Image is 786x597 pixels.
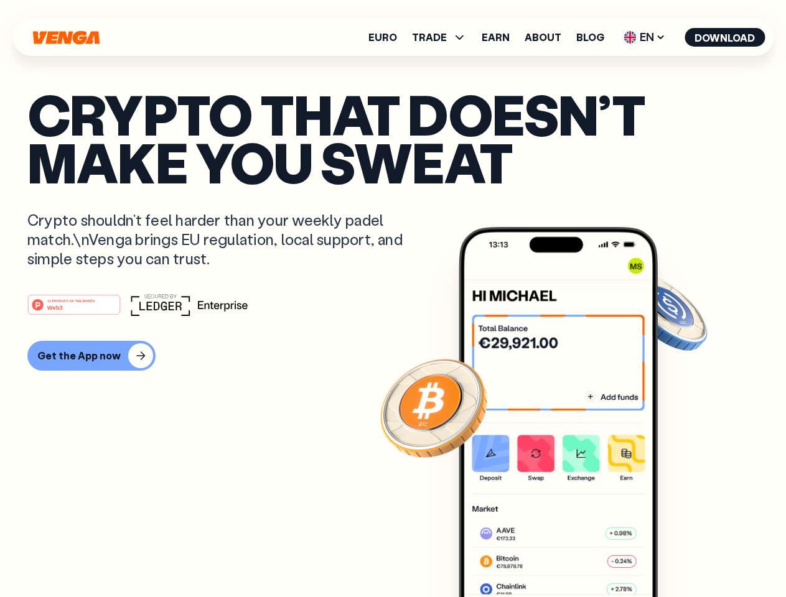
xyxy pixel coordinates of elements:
svg: Home [31,30,101,45]
button: Download [685,28,765,47]
a: Euro [368,32,397,42]
span: TRADE [412,30,467,45]
tspan: Web3 [47,303,63,310]
img: USDC coin [620,267,710,357]
p: Crypto shouldn’t feel harder than your weekly padel match.\nVenga brings EU regulation, local sup... [27,210,421,269]
div: Get the App now [37,349,121,362]
tspan: #1 PRODUCT OF THE MONTH [47,298,95,302]
a: #1 PRODUCT OF THE MONTHWeb3 [27,302,121,318]
a: Blog [576,32,604,42]
p: Crypto that doesn’t make you sweat [27,90,759,185]
span: EN [619,27,670,47]
span: TRADE [412,32,447,42]
img: flag-uk [624,31,636,44]
a: About [525,32,561,42]
a: Get the App now [27,341,759,371]
a: Earn [482,32,510,42]
img: Bitcoin [378,351,490,463]
button: Get the App now [27,341,156,371]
